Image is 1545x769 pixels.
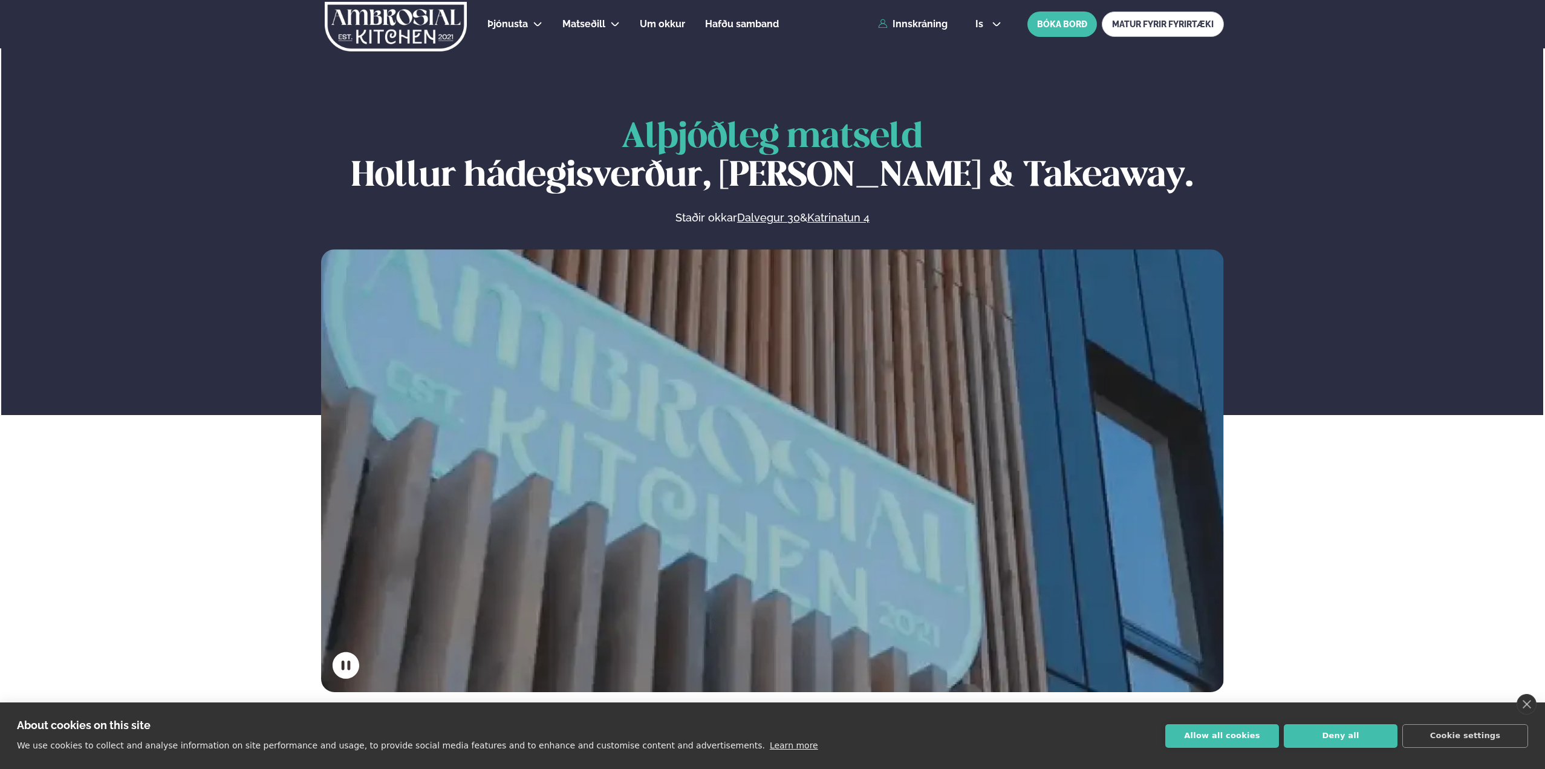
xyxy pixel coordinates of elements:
[544,211,1001,225] p: Staðir okkar &
[878,19,948,30] a: Innskráning
[770,741,818,750] a: Learn more
[1102,11,1224,37] a: MATUR FYRIR FYRIRTÆKI
[487,17,528,31] a: Þjónusta
[562,17,605,31] a: Matseðill
[640,18,685,30] span: Um okkur
[737,211,800,225] a: Dalvegur 30
[1027,11,1097,37] button: BÓKA BORÐ
[1517,694,1537,715] a: close
[622,121,923,154] span: Alþjóðleg matseld
[562,18,605,30] span: Matseðill
[966,19,1011,29] button: is
[705,17,779,31] a: Hafðu samband
[324,2,468,51] img: logo
[705,18,779,30] span: Hafðu samband
[1284,724,1397,748] button: Deny all
[807,211,870,225] a: Katrinatun 4
[975,19,987,29] span: is
[487,18,528,30] span: Þjónusta
[640,17,685,31] a: Um okkur
[1402,724,1528,748] button: Cookie settings
[321,119,1224,196] h1: Hollur hádegisverður, [PERSON_NAME] & Takeaway.
[17,741,765,750] p: We use cookies to collect and analyse information on site performance and usage, to provide socia...
[17,719,151,731] strong: About cookies on this site
[1165,724,1279,748] button: Allow all cookies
